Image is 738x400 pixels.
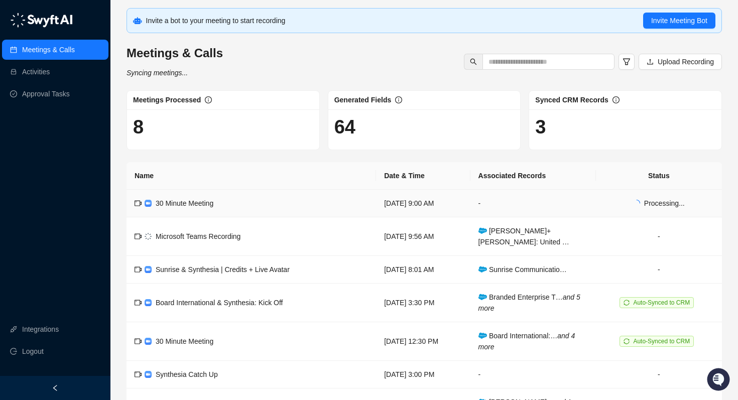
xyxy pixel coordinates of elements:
span: left [52,384,59,391]
span: info-circle [395,96,402,103]
div: 📚 [10,142,18,150]
span: loading [632,198,641,207]
span: filter [623,58,631,66]
h1: 64 [334,115,515,139]
span: logout [10,348,17,355]
span: Sunrise & Synthesia | Credits + Live Avatar [156,265,290,274]
span: Auto-Synced to CRM [633,338,690,345]
a: Meetings & Calls [22,40,75,60]
th: Name [127,162,376,190]
h1: 3 [535,115,715,139]
td: - [470,190,596,217]
span: Meetings Processed [133,96,201,104]
span: Invite a bot to your meeting to start recording [146,17,286,25]
h3: Meetings & Calls [127,45,223,61]
th: Associated Records [470,162,596,190]
button: Upload Recording [639,54,722,70]
td: [DATE] 3:30 PM [376,284,470,322]
span: [PERSON_NAME]+[PERSON_NAME]: United … [478,227,569,246]
p: Welcome 👋 [10,40,183,56]
span: upload [647,58,654,65]
span: Logout [22,341,44,361]
span: search [470,58,477,65]
img: logo-small-inverted-DW8HDUn_.png [145,233,152,240]
span: Pylon [100,165,121,173]
a: Integrations [22,319,59,339]
span: Branded Enterprise T… [478,293,580,312]
img: zoom-DkfWWZB2.png [145,299,152,306]
span: sync [624,300,630,306]
div: We're offline, we'll be back soon [34,101,131,109]
a: 📚Docs [6,137,41,155]
div: Start new chat [34,91,165,101]
img: zoom-DkfWWZB2.png [145,266,152,273]
span: sync [624,338,630,344]
img: zoom-DkfWWZB2.png [145,338,152,345]
span: video-camera [135,200,142,207]
td: - [470,361,596,388]
img: zoom-DkfWWZB2.png [145,200,152,207]
th: Status [596,162,722,190]
span: video-camera [135,233,142,240]
span: video-camera [135,338,142,345]
h2: How can we help? [10,56,183,72]
div: 📶 [45,142,53,150]
a: 📶Status [41,137,81,155]
td: - [596,217,722,256]
span: video-camera [135,371,142,378]
td: [DATE] 8:01 AM [376,256,470,284]
img: Swyft AI [10,10,30,30]
td: [DATE] 12:30 PM [376,322,470,361]
span: Generated Fields [334,96,392,104]
td: [DATE] 9:56 AM [376,217,470,256]
h1: 8 [133,115,313,139]
button: Invite Meeting Bot [643,13,715,29]
img: logo-05li4sbe.png [10,13,73,28]
span: Upload Recording [658,56,714,67]
span: info-circle [205,96,212,103]
span: Microsoft Teams Recording [156,232,240,240]
td: - [596,361,722,388]
td: - [596,256,722,284]
span: 30 Minute Meeting [156,199,213,207]
span: 30 Minute Meeting [156,337,213,345]
span: Status [55,141,77,151]
span: Synced CRM Records [535,96,608,104]
img: 5124521997842_fc6d7dfcefe973c2e489_88.png [10,91,28,109]
span: video-camera [135,299,142,306]
button: Start new chat [171,94,183,106]
span: video-camera [135,266,142,273]
span: Processing... [644,199,685,207]
a: Approval Tasks [22,84,70,104]
td: [DATE] 9:00 AM [376,190,470,217]
a: Powered byPylon [71,165,121,173]
span: Board International & Synthesia: Kick Off [156,299,283,307]
a: Activities [22,62,50,82]
i: Syncing meetings... [127,69,188,77]
th: Date & Time [376,162,470,190]
iframe: Open customer support [706,367,733,394]
td: [DATE] 3:00 PM [376,361,470,388]
span: Board International:… [478,332,575,351]
span: Sunrise Communicatio… [478,265,567,274]
img: zoom-DkfWWZB2.png [145,371,152,378]
span: Auto-Synced to CRM [633,299,690,306]
span: Docs [20,141,37,151]
i: and 4 more [478,332,575,351]
span: Invite Meeting Bot [651,15,707,26]
span: Synthesia Catch Up [156,370,218,378]
span: info-circle [612,96,620,103]
i: and 5 more [478,293,580,312]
